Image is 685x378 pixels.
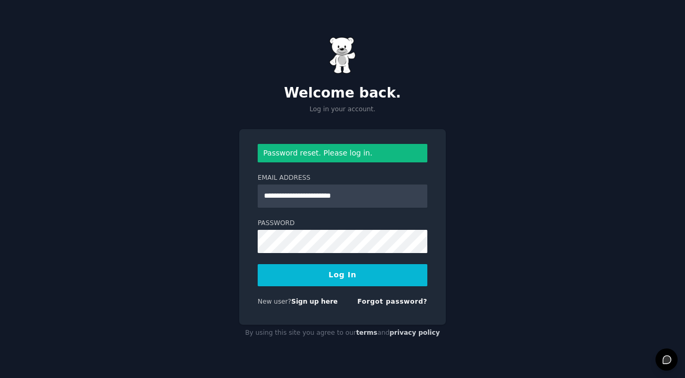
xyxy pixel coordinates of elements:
[239,85,446,102] h2: Welcome back.
[329,37,356,74] img: Gummy Bear
[239,325,446,342] div: By using this site you agree to our and
[239,105,446,114] p: Log in your account.
[389,329,440,336] a: privacy policy
[357,298,427,305] a: Forgot password?
[258,144,427,162] div: Password reset. Please log in.
[356,329,377,336] a: terms
[258,298,291,305] span: New user?
[258,264,427,286] button: Log In
[258,173,427,183] label: Email Address
[258,219,427,228] label: Password
[291,298,338,305] a: Sign up here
